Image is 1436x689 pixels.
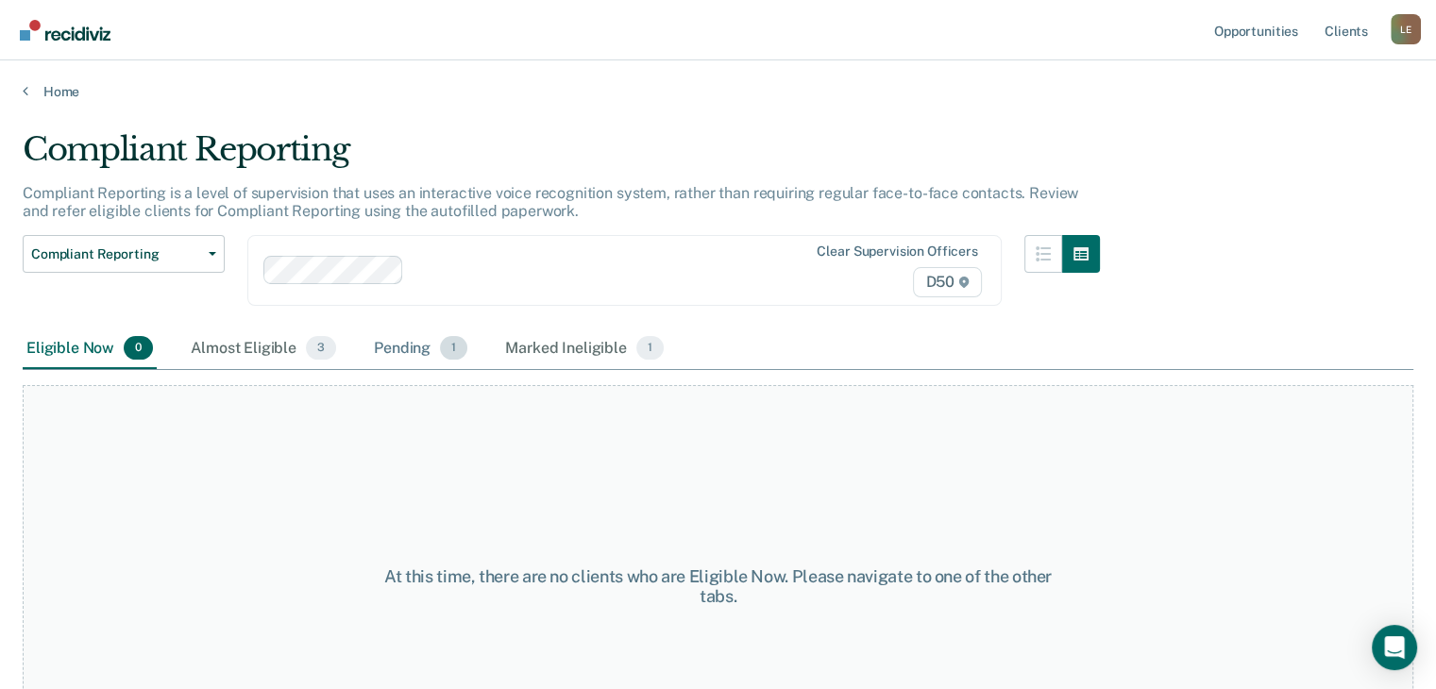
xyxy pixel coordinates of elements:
div: Open Intercom Messenger [1372,625,1417,670]
span: 1 [440,336,467,361]
img: Recidiviz [20,20,110,41]
div: Marked Ineligible1 [501,328,667,370]
div: Clear supervision officers [817,244,977,260]
div: L E [1391,14,1421,44]
div: Compliant Reporting [23,130,1100,184]
div: Eligible Now0 [23,328,157,370]
button: Profile dropdown button [1391,14,1421,44]
span: 0 [124,336,153,361]
a: Home [23,83,1413,100]
p: Compliant Reporting is a level of supervision that uses an interactive voice recognition system, ... [23,184,1078,220]
div: Almost Eligible3 [187,328,340,370]
div: Pending1 [370,328,471,370]
span: 3 [306,336,336,361]
div: At this time, there are no clients who are Eligible Now. Please navigate to one of the other tabs. [371,566,1066,607]
span: 1 [636,336,664,361]
span: D50 [913,267,981,297]
button: Compliant Reporting [23,235,225,273]
span: Compliant Reporting [31,246,201,262]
